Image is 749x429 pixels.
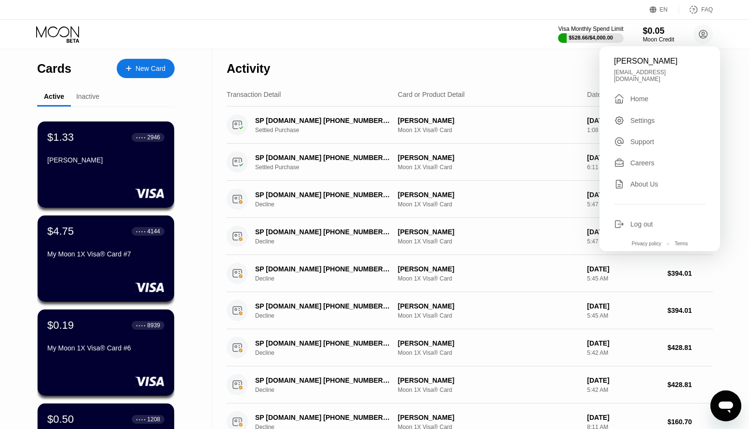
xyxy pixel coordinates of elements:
div:  [614,93,625,105]
div: Decline [255,275,402,282]
div: 1:08 PM [587,127,660,134]
div: 8939 [147,322,160,329]
div: ● ● ● ● [136,230,146,233]
div: Moon 1X Visa® Card [398,127,579,134]
div: Home [614,93,706,105]
div: [EMAIL_ADDRESS][DOMAIN_NAME] [614,69,706,82]
div: Careers [614,158,706,168]
div: $428.81 [667,344,713,351]
div: EN [650,5,679,14]
div: [DATE] [587,265,660,273]
div: Support [614,136,706,147]
div: SP [DOMAIN_NAME] [PHONE_NUMBER] US [255,154,392,161]
div: Inactive [76,93,99,100]
div: SP [DOMAIN_NAME] [PHONE_NUMBER] US [255,265,392,273]
div: [DATE] [587,339,660,347]
div: 5:47 AM [587,238,660,245]
div: $528.66 / $4,000.00 [569,35,613,40]
div: Decline [255,387,402,393]
div: Log out [630,220,653,228]
div: 5:45 AM [587,312,660,319]
div: Moon Credit [643,36,674,43]
div: SP [DOMAIN_NAME] [PHONE_NUMBER] US [255,302,392,310]
div: 6:11 PM [587,164,660,171]
div: [DATE] [587,117,660,124]
div: [DATE] [587,302,660,310]
div: SP [DOMAIN_NAME] [PHONE_NUMBER] USDecline[PERSON_NAME]Moon 1X Visa® Card[DATE]5:47 AM$394.39 [227,181,713,218]
div: Activity [227,62,270,76]
div: Home [630,95,648,103]
div: $394.01 [667,269,713,277]
div: SP [DOMAIN_NAME] [PHONE_NUMBER] US [255,339,392,347]
div: SP [DOMAIN_NAME] [PHONE_NUMBER] USDecline[PERSON_NAME]Moon 1X Visa® Card[DATE]5:42 AM$428.81 [227,329,713,366]
div: [DATE] [587,191,660,199]
div: SP [DOMAIN_NAME] [PHONE_NUMBER] USDecline[PERSON_NAME]Moon 1X Visa® Card[DATE]5:42 AM$428.81 [227,366,713,403]
div: SP [DOMAIN_NAME] [PHONE_NUMBER] US [255,414,392,421]
div: Moon 1X Visa® Card [398,275,579,282]
div: ● ● ● ● [136,136,146,139]
div: Moon 1X Visa® Card [398,238,579,245]
div: About Us [614,179,706,189]
div: [PERSON_NAME] [398,414,579,421]
div: [DATE] [587,228,660,236]
div: SP [DOMAIN_NAME] [PHONE_NUMBER] US [255,376,392,384]
div: $4.75 [47,225,74,238]
div: Careers [630,159,654,167]
div: $0.05Moon Credit [643,26,674,43]
div: [PERSON_NAME] [398,302,579,310]
div: ● ● ● ● [136,324,146,327]
div: Moon 1X Visa® Card [398,201,579,208]
div: [DATE] [587,154,660,161]
div: EN [660,6,668,13]
div: SP [DOMAIN_NAME] [PHONE_NUMBER] USDecline[PERSON_NAME]Moon 1X Visa® Card[DATE]5:47 AM$394.56 [227,218,713,255]
div: Log out [614,219,706,229]
div: SP [DOMAIN_NAME] [PHONE_NUMBER] US [255,228,392,236]
div: $428.81 [667,381,713,389]
div: My Moon 1X Visa® Card #7 [47,250,164,258]
div: [PERSON_NAME] [398,265,579,273]
div: $0.50 [47,413,74,426]
div: [DATE] [587,376,660,384]
div: Moon 1X Visa® Card [398,164,579,171]
div: FAQ [701,6,713,13]
div: $0.19 [47,319,74,332]
div: Support [630,138,654,146]
div: [PERSON_NAME] [398,154,579,161]
div: [PERSON_NAME] [398,228,579,236]
div: Decline [255,238,402,245]
div: About Us [630,180,658,188]
div: Moon 1X Visa® Card [398,387,579,393]
iframe: Button to launch messaging window [710,390,741,421]
div: [PERSON_NAME] [398,376,579,384]
div: $0.05 [643,26,674,36]
div: 1208 [147,416,160,423]
div: [DATE] [587,414,660,421]
div: Settled Purchase [255,127,402,134]
div: SP [DOMAIN_NAME] [PHONE_NUMBER] USDecline[PERSON_NAME]Moon 1X Visa® Card[DATE]5:45 AM$394.01 [227,292,713,329]
div: Moon 1X Visa® Card [398,312,579,319]
div: $1.33● ● ● ●2946[PERSON_NAME] [38,121,174,208]
div: 5:45 AM [587,275,660,282]
div: 5:42 AM [587,349,660,356]
div: SP [DOMAIN_NAME] [PHONE_NUMBER] USSettled Purchase[PERSON_NAME]Moon 1X Visa® Card[DATE]6:11 PM$20... [227,144,713,181]
div: My Moon 1X Visa® Card #6 [47,344,164,352]
div: Privacy policy [632,241,661,246]
div: $1.33 [47,131,74,144]
div: $160.70 [667,418,713,426]
div: 2946 [147,134,160,141]
div: Settings [614,115,706,126]
div: $394.01 [667,307,713,314]
div: Terms [675,241,688,246]
div: FAQ [679,5,713,14]
div: $0.19● ● ● ●8939My Moon 1X Visa® Card #6 [38,309,174,396]
div: New Card [117,59,175,78]
div: Settings [630,117,655,124]
div: [PERSON_NAME] [47,156,164,164]
div: Active [44,93,64,100]
div: $4.75● ● ● ●4144My Moon 1X Visa® Card #7 [38,215,174,302]
div: Cards [37,62,71,76]
div: [PERSON_NAME] [614,57,706,66]
div: SP [DOMAIN_NAME] [PHONE_NUMBER] USDecline[PERSON_NAME]Moon 1X Visa® Card[DATE]5:45 AM$394.01 [227,255,713,292]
